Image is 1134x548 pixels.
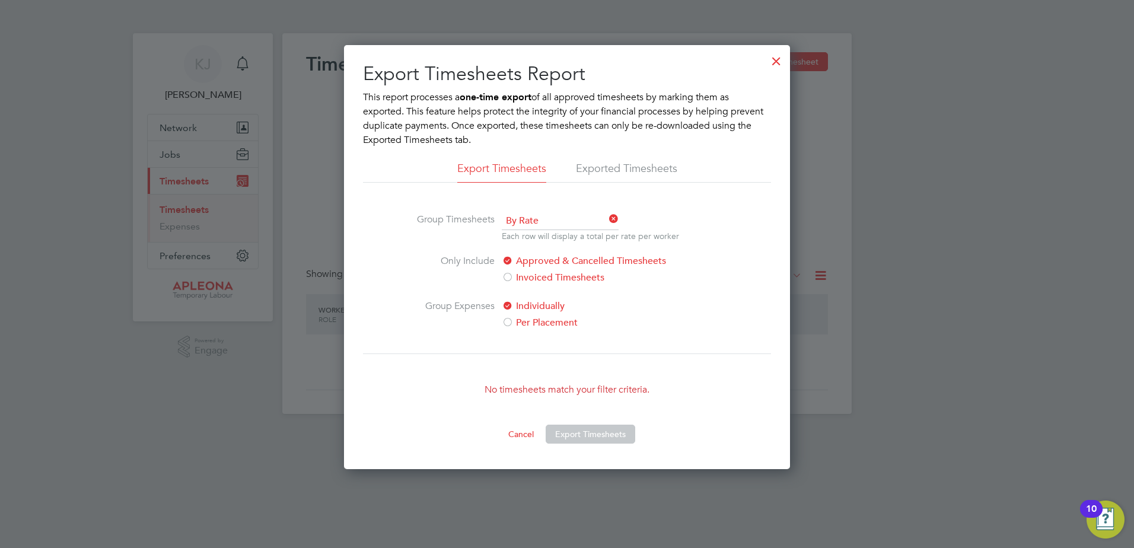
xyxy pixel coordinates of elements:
label: Approved & Cancelled Timesheets [502,254,700,268]
p: This report processes a of all approved timesheets by marking them as exported. This feature help... [363,90,771,147]
div: 10 [1086,509,1097,524]
b: one-time export [460,91,531,103]
button: Cancel [499,425,543,444]
label: Individually [502,299,700,313]
label: Group Timesheets [406,212,495,240]
label: Per Placement [502,316,700,330]
li: Export Timesheets [457,161,546,183]
label: Only Include [406,254,495,285]
h2: Export Timesheets Report [363,62,771,87]
label: Invoiced Timesheets [502,270,700,285]
p: Each row will display a total per rate per worker [502,230,679,242]
p: No timesheets match your filter criteria. [363,383,771,397]
button: Export Timesheets [546,425,635,444]
span: By Rate [502,212,619,230]
li: Exported Timesheets [576,161,677,183]
label: Group Expenses [406,299,495,330]
button: Open Resource Center, 10 new notifications [1087,501,1125,539]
